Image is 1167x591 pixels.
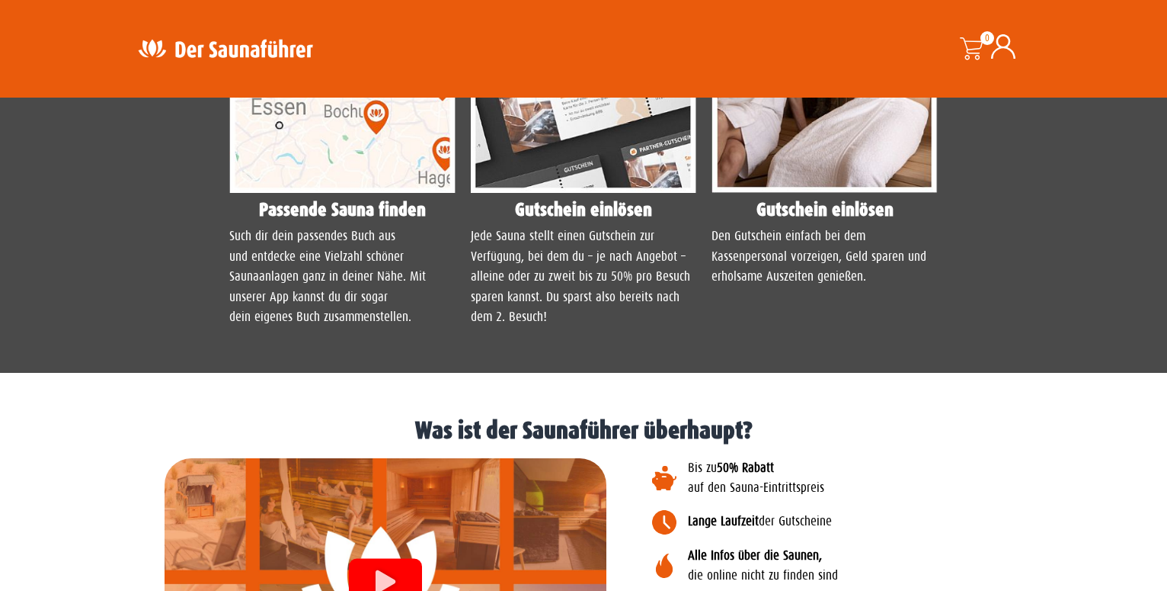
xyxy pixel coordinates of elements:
[711,201,938,219] h4: Gutschein einlösen
[711,226,938,287] p: Den Gutschein einfach bei dem Kassenpersonal vorzeigen, Geld sparen und erholsame Auszeiten genie...
[229,201,456,219] h4: Passende Sauna finden
[688,546,1071,586] p: die online nicht zu finden sind
[688,548,822,563] b: Alle Infos über die Saunen,
[8,419,1159,443] h1: Was ist der Saunaführer überhaupt?
[688,514,759,528] b: Lange Laufzeit
[980,31,994,45] span: 0
[717,461,774,475] b: 50% Rabatt
[471,201,697,219] h4: Gutschein einlösen
[471,226,697,327] p: Jede Sauna stellt einen Gutschein zur Verfügung, bei dem du – je nach Angebot – alleine oder zu z...
[688,512,1071,532] p: der Gutscheine
[688,458,1071,499] p: Bis zu auf den Sauna-Eintrittspreis
[229,226,456,327] p: Such dir dein passendes Buch aus und entdecke eine Vielzahl schöner Saunaanlagen ganz in deiner N...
